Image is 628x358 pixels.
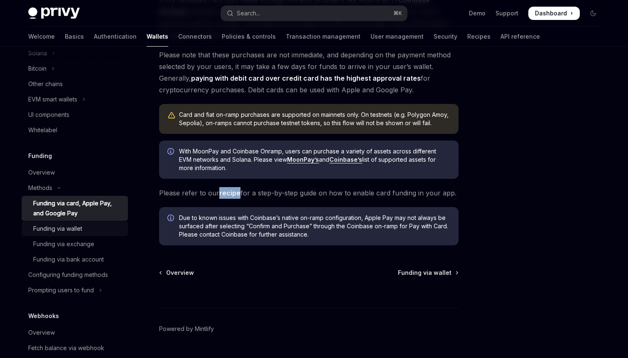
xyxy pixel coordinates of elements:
[28,270,108,280] div: Configuring funding methods
[22,252,128,267] a: Funding via bank account
[178,27,212,47] a: Connectors
[22,221,128,236] a: Funding via wallet
[65,27,84,47] a: Basics
[28,110,69,120] div: UI components
[398,269,451,277] span: Funding via wallet
[167,111,176,120] svg: Warning
[22,237,128,252] a: Funding via exchange
[22,77,128,91] a: Other chains
[33,198,123,218] div: Funding via card, Apple Pay, and Google Pay
[28,328,55,338] div: Overview
[28,285,94,295] div: Prompting users to fund
[191,74,421,82] strong: paying with debit card over credit card has the highest approval rates
[94,27,137,47] a: Authentication
[28,151,52,161] h5: Funding
[393,10,402,17] span: ⌘ K
[28,183,52,193] div: Methods
[222,27,276,47] a: Policies & controls
[159,325,214,333] a: Powered by Mintlify
[28,168,55,178] div: Overview
[500,27,540,47] a: API reference
[33,254,104,264] div: Funding via bank account
[22,123,128,138] a: Whitelabel
[370,27,424,47] a: User management
[237,8,260,18] div: Search...
[147,27,168,47] a: Wallets
[22,61,128,76] button: Toggle Bitcoin section
[179,111,450,127] div: Card and fiat on-ramp purchases are supported on mainnets only. On testnets (e.g. Polygon Amoy, S...
[22,196,128,221] a: Funding via card, Apple Pay, and Google Pay
[219,189,240,198] a: recipe
[28,79,63,89] div: Other chains
[28,27,55,47] a: Welcome
[329,156,362,163] a: Coinbase’s
[159,187,459,199] span: Please refer to our for a step-by-step guide on how to enable card funding in your app.
[528,7,580,20] a: Dashboard
[167,215,176,223] svg: Info
[22,341,128,356] a: Fetch balance via webhook
[22,283,128,298] button: Toggle Prompting users to fund section
[467,27,491,47] a: Recipes
[434,27,457,47] a: Security
[496,9,518,17] a: Support
[221,6,407,21] button: Open search
[160,269,194,277] a: Overview
[179,147,450,172] span: With MoonPay and Coinbase Onramp, users can purchase a variety of assets across different EVM net...
[22,267,128,282] a: Configuring funding methods
[167,148,176,156] svg: Info
[22,180,128,195] button: Toggle Methods section
[287,156,319,163] a: MoonPay’s
[28,311,59,321] h5: Webhooks
[33,224,82,234] div: Funding via wallet
[166,269,194,277] span: Overview
[28,7,80,19] img: dark logo
[159,49,459,96] span: Please note that these purchases are not immediate, and depending on the payment method selected ...
[28,94,77,104] div: EVM smart wallets
[179,214,450,239] span: Due to known issues with Coinbase’s native on-ramp configuration, Apple Pay may not always be sur...
[586,7,600,20] button: Toggle dark mode
[28,64,47,74] div: Bitcoin
[535,9,567,17] span: Dashboard
[22,92,128,107] button: Toggle EVM smart wallets section
[398,269,458,277] a: Funding via wallet
[286,27,361,47] a: Transaction management
[33,239,94,249] div: Funding via exchange
[469,9,486,17] a: Demo
[28,343,104,353] div: Fetch balance via webhook
[22,107,128,122] a: UI components
[22,165,128,180] a: Overview
[28,125,57,135] div: Whitelabel
[22,325,128,340] a: Overview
